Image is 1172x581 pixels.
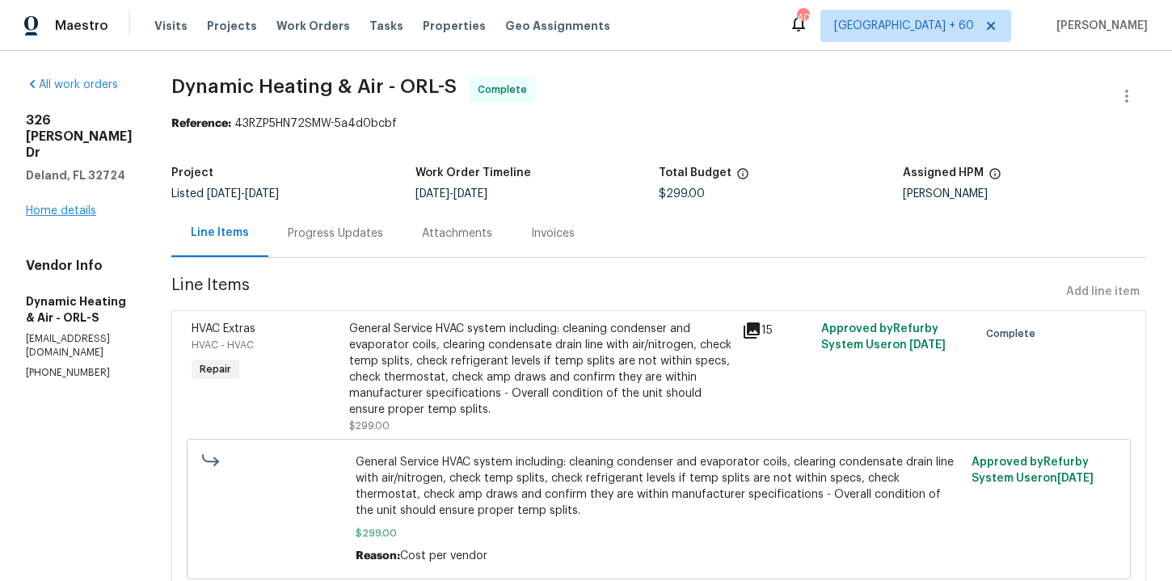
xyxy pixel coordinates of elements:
[834,18,974,34] span: [GEOGRAPHIC_DATA] + 60
[192,323,255,335] span: HVAC Extras
[245,188,279,200] span: [DATE]
[505,18,610,34] span: Geo Assignments
[478,82,533,98] span: Complete
[369,20,403,32] span: Tasks
[171,77,457,96] span: Dynamic Heating & Air - ORL-S
[26,332,133,360] p: [EMAIL_ADDRESS][DOMAIN_NAME]
[171,188,279,200] span: Listed
[659,188,705,200] span: $299.00
[1050,18,1148,34] span: [PERSON_NAME]
[356,525,961,541] span: $299.00
[903,167,984,179] h5: Assigned HPM
[171,167,213,179] h5: Project
[207,188,279,200] span: -
[288,225,383,242] div: Progress Updates
[26,366,133,380] p: [PHONE_NUMBER]
[26,79,118,91] a: All work orders
[26,167,133,183] h5: Deland, FL 32724
[415,188,487,200] span: -
[207,188,241,200] span: [DATE]
[742,321,811,340] div: 15
[415,188,449,200] span: [DATE]
[349,421,390,431] span: $299.00
[276,18,350,34] span: Work Orders
[154,18,188,34] span: Visits
[986,326,1042,342] span: Complete
[55,18,108,34] span: Maestro
[415,167,531,179] h5: Work Order Timeline
[171,116,1146,132] div: 43RZP5HN72SMW-5a4d0bcbf
[903,188,1147,200] div: [PERSON_NAME]
[736,167,749,188] span: The total cost of line items that have been proposed by Opendoor. This sum includes line items th...
[349,321,733,418] div: General Service HVAC system including: cleaning condenser and evaporator coils, clearing condensa...
[26,205,96,217] a: Home details
[821,323,946,351] span: Approved by Refurby System User on
[171,118,231,129] b: Reference:
[400,550,487,562] span: Cost per vendor
[422,225,492,242] div: Attachments
[191,225,249,241] div: Line Items
[356,454,961,519] span: General Service HVAC system including: cleaning condenser and evaporator coils, clearing condensa...
[423,18,486,34] span: Properties
[972,457,1094,484] span: Approved by Refurby System User on
[171,277,1060,307] span: Line Items
[26,293,133,326] h5: Dynamic Heating & Air - ORL-S
[1057,473,1094,484] span: [DATE]
[909,339,946,351] span: [DATE]
[531,225,575,242] div: Invoices
[26,258,133,274] h4: Vendor Info
[193,361,238,377] span: Repair
[26,112,133,161] h2: 326 [PERSON_NAME] Dr
[659,167,731,179] h5: Total Budget
[207,18,257,34] span: Projects
[192,340,254,350] span: HVAC - HVAC
[356,550,400,562] span: Reason:
[989,167,1001,188] span: The hpm assigned to this work order.
[797,10,808,26] div: 406
[453,188,487,200] span: [DATE]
